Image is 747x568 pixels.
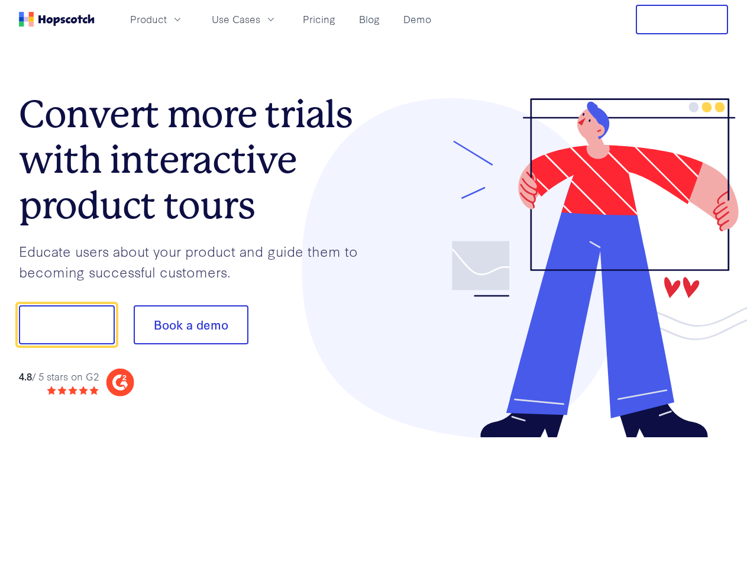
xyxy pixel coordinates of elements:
div: / 5 stars on G2 [19,369,99,384]
a: Home [19,12,95,27]
p: Educate users about your product and guide them to becoming successful customers. [19,241,374,282]
button: Book a demo [134,305,248,344]
a: Blog [354,9,384,29]
strong: 4.8 [19,369,32,383]
h1: Convert more trials with interactive product tours [19,92,374,228]
button: Show me! [19,305,115,344]
a: Pricing [298,9,340,29]
a: Demo [399,9,436,29]
button: Free Trial [636,5,728,34]
button: Product [123,9,190,29]
span: Use Cases [212,12,260,27]
button: Use Cases [205,9,284,29]
span: Product [130,12,167,27]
